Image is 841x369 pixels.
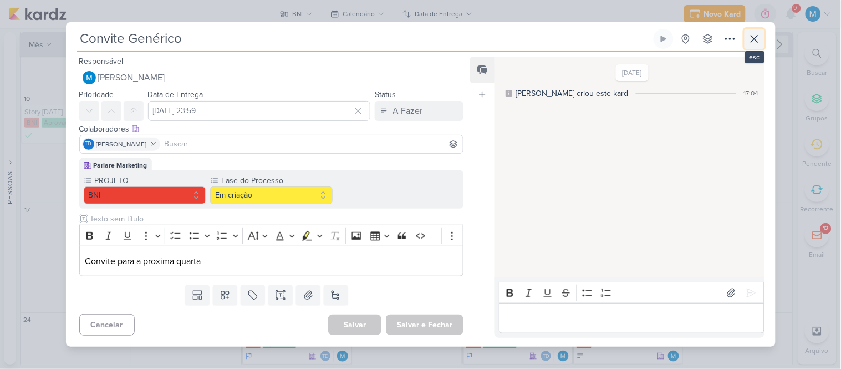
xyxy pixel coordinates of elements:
input: Select a date [148,101,371,121]
div: esc [745,51,764,63]
label: Responsável [79,57,124,66]
button: BNI [84,186,206,204]
div: A Fazer [393,104,422,118]
div: Editor editing area: main [499,303,764,333]
p: Convite para a proxima quarta [85,255,457,268]
div: Editor editing area: main [79,246,464,276]
div: 17:04 [744,88,759,98]
label: Data de Entrega [148,90,203,99]
label: PROJETO [94,175,206,186]
span: [PERSON_NAME] [96,139,147,149]
div: [PERSON_NAME] criou este kard [516,88,628,99]
span: [PERSON_NAME] [98,71,165,84]
input: Kard Sem Título [77,29,651,49]
button: Em criação [210,186,333,204]
label: Status [375,90,396,99]
div: Parlare Marketing [94,160,147,170]
div: Editor toolbar [79,225,464,246]
div: Editor toolbar [499,282,764,304]
input: Texto sem título [88,213,464,225]
p: Td [85,141,92,147]
div: Ligar relógio [659,34,668,43]
div: Colaboradores [79,123,464,135]
button: [PERSON_NAME] [79,68,464,88]
button: Cancelar [79,314,135,336]
label: Fase do Processo [220,175,333,186]
div: Thais de carvalho [83,139,94,150]
input: Buscar [162,138,461,151]
button: A Fazer [375,101,463,121]
label: Prioridade [79,90,114,99]
img: MARIANA MIRANDA [83,71,96,84]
